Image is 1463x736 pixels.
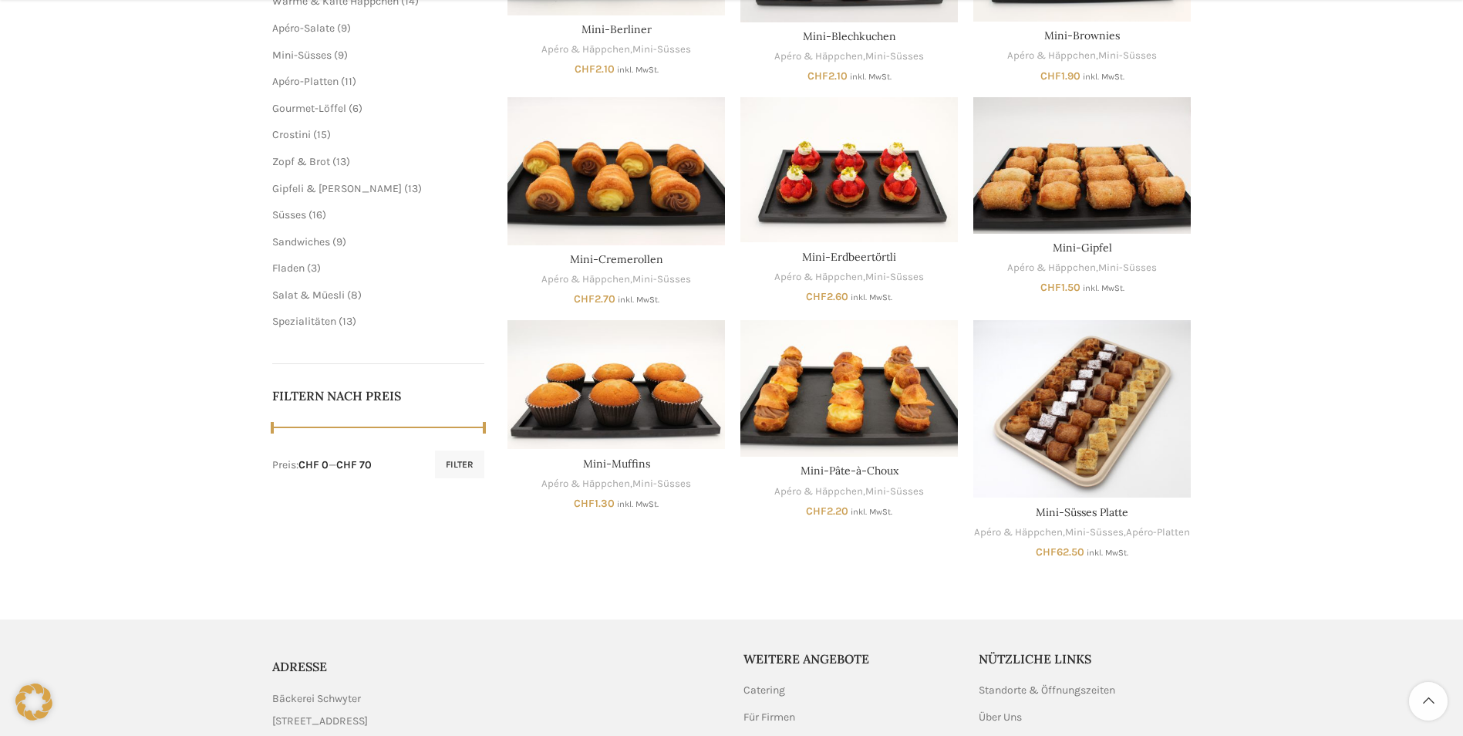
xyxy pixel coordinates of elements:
[801,464,898,478] a: Mini-Pâte-à-Choux
[632,477,691,491] a: Mini-Süsses
[272,102,346,115] a: Gourmet-Löffel
[743,710,797,725] a: Für Firmen
[740,320,958,457] a: Mini-Pâte-à-Choux
[345,75,352,88] span: 11
[973,261,1191,275] div: ,
[272,155,330,168] a: Zopf & Brot
[979,650,1192,667] h5: Nützliche Links
[272,457,372,473] div: Preis: —
[1040,281,1080,294] bdi: 1.50
[272,289,345,302] a: Salat & Müesli
[617,499,659,509] small: inkl. MwSt.
[541,272,630,287] a: Apéro & Häppchen
[1098,49,1157,63] a: Mini-Süsses
[1126,525,1190,540] a: Apéro-Platten
[272,49,332,62] span: Mini-Süsses
[632,42,691,57] a: Mini-Süsses
[973,49,1191,63] div: ,
[272,690,361,707] span: Bäckerei Schwyter
[581,22,652,36] a: Mini-Berliner
[574,497,615,510] bdi: 1.30
[272,315,336,328] a: Spezialitäten
[865,49,924,64] a: Mini-Süsses
[336,458,372,471] span: CHF 70
[806,290,848,303] bdi: 2.60
[1040,69,1061,83] span: CHF
[1053,241,1112,255] a: Mini-Gipfel
[408,182,418,195] span: 13
[272,22,335,35] span: Apéro-Salate
[507,42,725,57] div: ,
[507,477,725,491] div: ,
[575,62,595,76] span: CHF
[1083,72,1124,82] small: inkl. MwSt.
[803,29,896,43] a: Mini-Blechkuchen
[341,22,347,35] span: 9
[740,484,958,499] div: ,
[272,659,327,674] span: ADRESSE
[575,62,615,76] bdi: 2.10
[570,252,663,266] a: Mini-Cremerollen
[865,270,924,285] a: Mini-Süsses
[1083,283,1124,293] small: inkl. MwSt.
[272,713,368,730] span: [STREET_ADDRESS]
[974,525,1063,540] a: Apéro & Häppchen
[774,270,863,285] a: Apéro & Häppchen
[272,128,311,141] a: Crostini
[298,458,329,471] span: CHF 0
[973,525,1191,540] div: , ,
[806,290,827,303] span: CHF
[740,270,958,285] div: ,
[774,49,863,64] a: Apéro & Häppchen
[435,451,484,478] button: Filter
[973,97,1191,234] a: Mini-Gipfel
[850,72,892,82] small: inkl. MwSt.
[851,507,892,517] small: inkl. MwSt.
[1044,29,1120,42] a: Mini-Brownies
[272,75,339,88] a: Apéro-Platten
[979,683,1117,698] a: Standorte & Öffnungszeiten
[541,42,630,57] a: Apéro & Häppchen
[312,208,322,221] span: 16
[632,272,691,287] a: Mini-Süsses
[1036,545,1057,559] span: CHF
[1007,49,1096,63] a: Apéro & Häppchen
[973,320,1191,498] a: Mini-Süsses Platte
[807,69,848,83] bdi: 2.10
[338,49,344,62] span: 9
[574,292,615,306] bdi: 2.70
[507,272,725,287] div: ,
[865,484,924,499] a: Mini-Süsses
[1087,548,1128,558] small: inkl. MwSt.
[807,69,828,83] span: CHF
[574,497,595,510] span: CHF
[1040,69,1080,83] bdi: 1.90
[507,320,725,449] a: Mini-Muffins
[311,262,317,275] span: 3
[541,477,630,491] a: Apéro & Häppchen
[618,295,659,305] small: inkl. MwSt.
[272,235,330,248] a: Sandwiches
[1007,261,1096,275] a: Apéro & Häppchen
[272,182,402,195] a: Gipfeli & [PERSON_NAME]
[617,65,659,75] small: inkl. MwSt.
[979,710,1023,725] a: Über Uns
[851,292,892,302] small: inkl. MwSt.
[574,292,595,306] span: CHF
[1065,525,1124,540] a: Mini-Süsses
[272,262,305,275] a: Fladen
[336,155,346,168] span: 13
[351,289,358,302] span: 8
[1036,505,1128,519] a: Mini-Süsses Platte
[1040,281,1061,294] span: CHF
[1409,682,1448,721] a: Scroll to top button
[740,49,958,64] div: ,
